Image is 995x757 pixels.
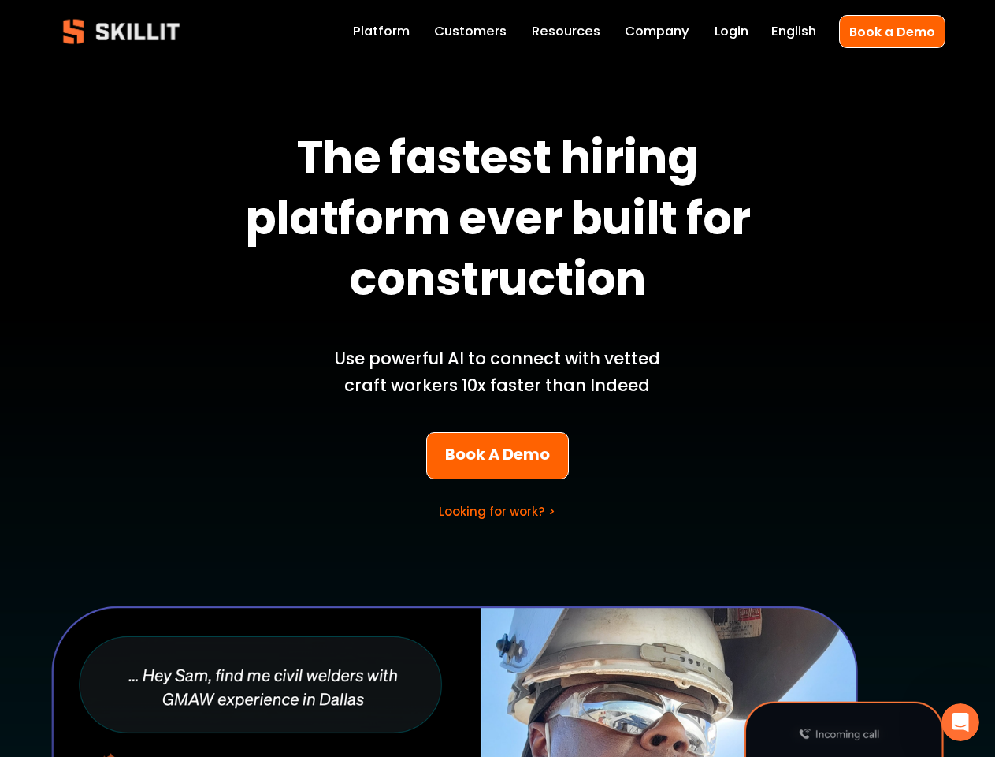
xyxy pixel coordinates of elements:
[625,21,689,43] a: Company
[532,22,600,42] span: Resources
[532,21,600,43] a: folder dropdown
[245,123,759,323] strong: The fastest hiring platform ever built for construction
[771,21,816,43] div: language picker
[314,345,681,399] p: Use powerful AI to connect with vetted craft workers 10x faster than Indeed
[353,21,410,43] a: Platform
[839,15,945,47] a: Book a Demo
[50,8,193,55] img: Skillit
[439,503,555,520] a: Looking for work? >
[941,703,979,741] iframe: Intercom live chat
[426,432,568,479] a: Book A Demo
[771,22,816,42] span: English
[434,21,507,43] a: Customers
[715,21,748,43] a: Login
